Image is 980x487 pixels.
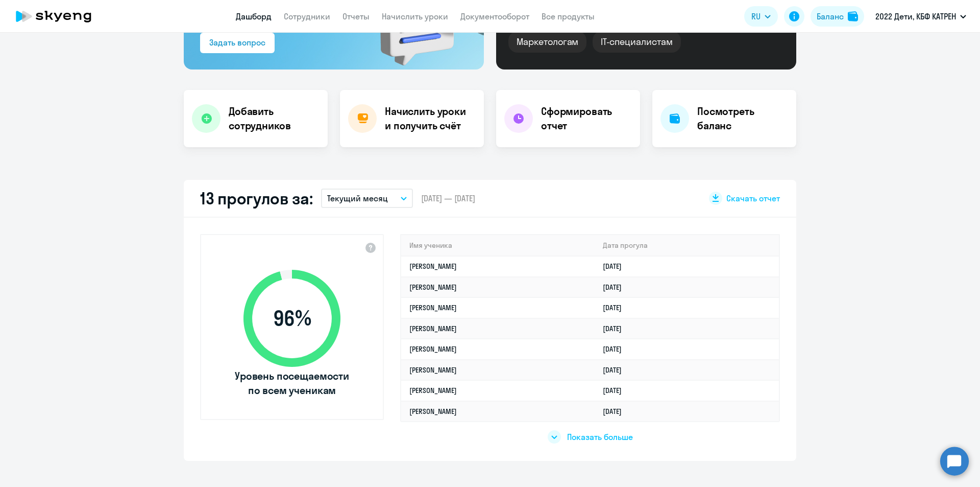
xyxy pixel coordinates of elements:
[541,104,632,133] h4: Сформировать отчет
[508,31,586,53] div: Маркетологам
[321,189,413,208] button: Текущий месяц
[409,365,457,375] a: [PERSON_NAME]
[751,10,761,22] span: RU
[603,407,630,416] a: [DATE]
[342,11,370,21] a: Отчеты
[409,324,457,333] a: [PERSON_NAME]
[409,344,457,354] a: [PERSON_NAME]
[870,4,971,29] button: 2022 Дети, КБФ КАТРЕН
[284,11,330,21] a: Сотрудники
[409,407,457,416] a: [PERSON_NAME]
[200,188,313,208] h2: 13 прогулов за:
[209,36,265,49] div: Задать вопрос
[409,283,457,292] a: [PERSON_NAME]
[848,11,858,21] img: balance
[811,6,864,27] button: Балансbalance
[603,324,630,333] a: [DATE]
[233,369,351,398] span: Уровень посещаемости по всем ученикам
[817,10,844,22] div: Баланс
[385,104,474,133] h4: Начислить уроки и получить счёт
[603,303,630,312] a: [DATE]
[542,11,595,21] a: Все продукты
[409,386,457,395] a: [PERSON_NAME]
[603,262,630,271] a: [DATE]
[726,193,780,204] span: Скачать отчет
[460,11,529,21] a: Документооборот
[744,6,778,27] button: RU
[233,306,351,331] span: 96 %
[603,365,630,375] a: [DATE]
[567,431,633,443] span: Показать больше
[200,33,275,53] button: Задать вопрос
[595,235,779,256] th: Дата прогула
[603,386,630,395] a: [DATE]
[875,10,956,22] p: 2022 Дети, КБФ КАТРЕН
[327,192,388,204] p: Текущий месяц
[229,104,320,133] h4: Добавить сотрудников
[421,193,475,204] span: [DATE] — [DATE]
[382,11,448,21] a: Начислить уроки
[697,104,788,133] h4: Посмотреть баланс
[603,283,630,292] a: [DATE]
[236,11,272,21] a: Дашборд
[401,235,595,256] th: Имя ученика
[603,344,630,354] a: [DATE]
[409,262,457,271] a: [PERSON_NAME]
[593,31,680,53] div: IT-специалистам
[409,303,457,312] a: [PERSON_NAME]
